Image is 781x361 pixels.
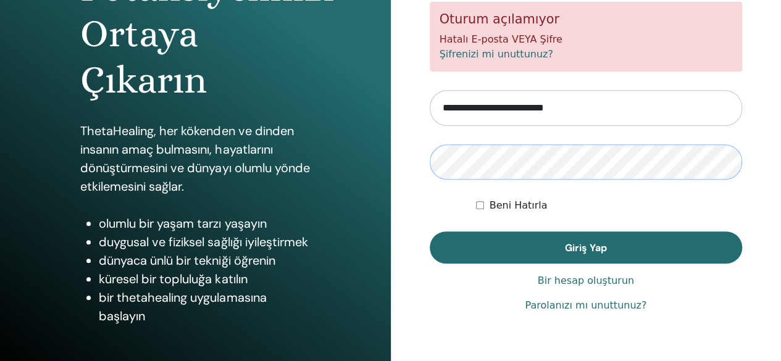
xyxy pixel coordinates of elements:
font: bir thetahealing uygulamasına başlayın [99,289,266,324]
a: Parolanızı mı unuttunuz? [525,298,646,313]
font: Giriş Yap [565,241,607,254]
font: duygusal ve fiziksel sağlığı iyileştirmek [99,234,307,250]
a: Bir hesap oluşturun [538,273,634,288]
font: dünyaca ünlü bir tekniği öğrenin [99,252,275,268]
font: Beni Hatırla [489,199,547,211]
font: ThetaHealing, her kökenden ve dinden insanın amaç bulmasını, hayatlarını dönüştürmesini ve dünyay... [80,123,309,194]
font: Hatalı E-posta VEYA Şifre [440,33,562,45]
font: küresel bir topluluğa katılın [99,271,247,287]
font: olumlu bir yaşam tarzı yaşayın [99,215,266,231]
a: Şifrenizi mi unuttunuz? [440,48,553,60]
font: Parolanızı mı unuttunuz? [525,299,646,311]
button: Giriş Yap [430,231,743,263]
font: Oturum açılamıyor [440,12,559,27]
div: Beni süresiz olarak veya manuel olarak çıkış yapana kadar kimlik doğrulamalı tut [476,198,742,213]
font: Bir hesap oluşturun [538,275,634,286]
